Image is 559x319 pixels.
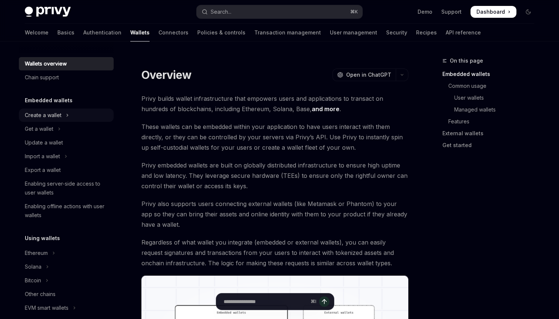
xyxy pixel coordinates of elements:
a: User management [330,24,377,41]
a: Dashboard [471,6,516,18]
img: dark logo [25,7,71,17]
a: Export a wallet [19,163,114,177]
div: Ethereum [25,249,48,257]
span: Privy builds wallet infrastructure that empowers users and applications to transact on hundreds o... [141,93,408,114]
button: Toggle Import a wallet section [19,150,114,163]
button: Toggle Bitcoin section [19,274,114,287]
a: Policies & controls [197,24,245,41]
button: Toggle Get a wallet section [19,122,114,136]
a: Authentication [83,24,121,41]
span: Regardless of what wallet you integrate (embedded or external wallets), you can easily request si... [141,237,408,268]
a: Embedded wallets [442,68,540,80]
div: Other chains [25,290,56,299]
span: ⌘ K [350,9,358,15]
a: Wallets [130,24,150,41]
button: Send message [319,296,329,307]
a: External wallets [442,127,540,139]
input: Ask a question... [224,293,308,310]
a: Features [442,116,540,127]
div: EVM smart wallets [25,303,68,312]
button: Toggle dark mode [522,6,534,18]
a: Get started [442,139,540,151]
a: Recipes [416,24,437,41]
div: Solana [25,262,41,271]
a: Security [386,24,407,41]
button: Toggle EVM smart wallets section [19,301,114,315]
a: Enabling offline actions with user wallets [19,200,114,222]
span: These wallets can be embedded within your application to have users interact with them directly, ... [141,122,408,153]
a: Basics [57,24,74,41]
div: Update a wallet [25,138,63,147]
div: Wallets overview [25,59,67,68]
a: Support [441,8,462,16]
h1: Overview [141,68,191,82]
a: Managed wallets [442,104,540,116]
div: Bitcoin [25,276,41,285]
a: Connectors [158,24,188,41]
button: Open search [197,5,362,19]
div: Get a wallet [25,124,53,133]
h5: Embedded wallets [25,96,73,105]
a: User wallets [442,92,540,104]
button: Open in ChatGPT [332,69,396,81]
div: Search... [211,7,231,16]
h5: Using wallets [25,234,60,243]
button: Toggle Ethereum section [19,246,114,260]
a: Enabling server-side access to user wallets [19,177,114,199]
button: Toggle Solana section [19,260,114,273]
span: Open in ChatGPT [346,71,391,79]
div: Create a wallet [25,111,61,120]
a: and more [312,105,339,113]
span: Dashboard [476,8,505,16]
a: Demo [418,8,432,16]
a: Chain support [19,71,114,84]
span: Privy embedded wallets are built on globally distributed infrastructure to ensure high uptime and... [141,160,408,191]
div: Chain support [25,73,59,82]
span: On this page [450,56,483,65]
a: Other chains [19,288,114,301]
a: Welcome [25,24,48,41]
a: Transaction management [254,24,321,41]
a: API reference [446,24,481,41]
span: Privy also supports users connecting external wallets (like Metamask or Phantom) to your app so t... [141,199,408,230]
button: Toggle Create a wallet section [19,109,114,122]
a: Update a wallet [19,136,114,149]
div: Export a wallet [25,166,61,175]
div: Import a wallet [25,152,60,161]
a: Common usage [442,80,540,92]
div: Enabling server-side access to user wallets [25,179,109,197]
div: Enabling offline actions with user wallets [25,202,109,220]
a: Wallets overview [19,57,114,70]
